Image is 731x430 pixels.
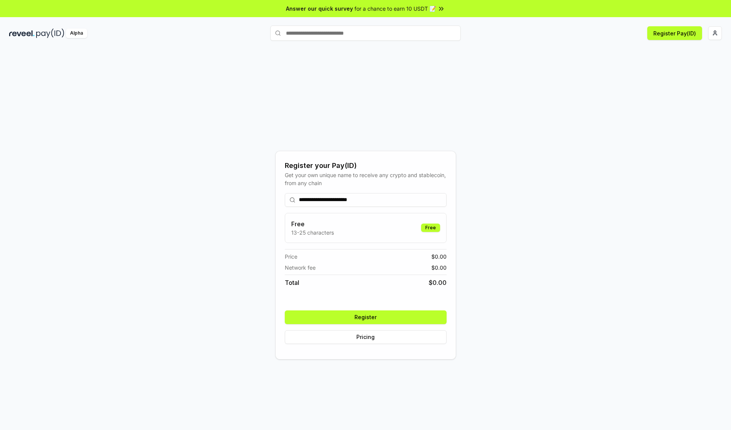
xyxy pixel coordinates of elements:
[291,229,334,237] p: 13-25 characters
[285,171,447,187] div: Get your own unique name to receive any crypto and stablecoin, from any chain
[36,29,64,38] img: pay_id
[285,253,297,261] span: Price
[431,253,447,261] span: $ 0.00
[285,160,447,171] div: Register your Pay(ID)
[285,330,447,344] button: Pricing
[431,264,447,272] span: $ 0.00
[354,5,436,13] span: for a chance to earn 10 USDT 📝
[647,26,702,40] button: Register Pay(ID)
[286,5,353,13] span: Answer our quick survey
[291,219,334,229] h3: Free
[285,310,447,324] button: Register
[429,278,447,287] span: $ 0.00
[421,224,440,232] div: Free
[9,29,35,38] img: reveel_dark
[66,29,87,38] div: Alpha
[285,264,316,272] span: Network fee
[285,278,299,287] span: Total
